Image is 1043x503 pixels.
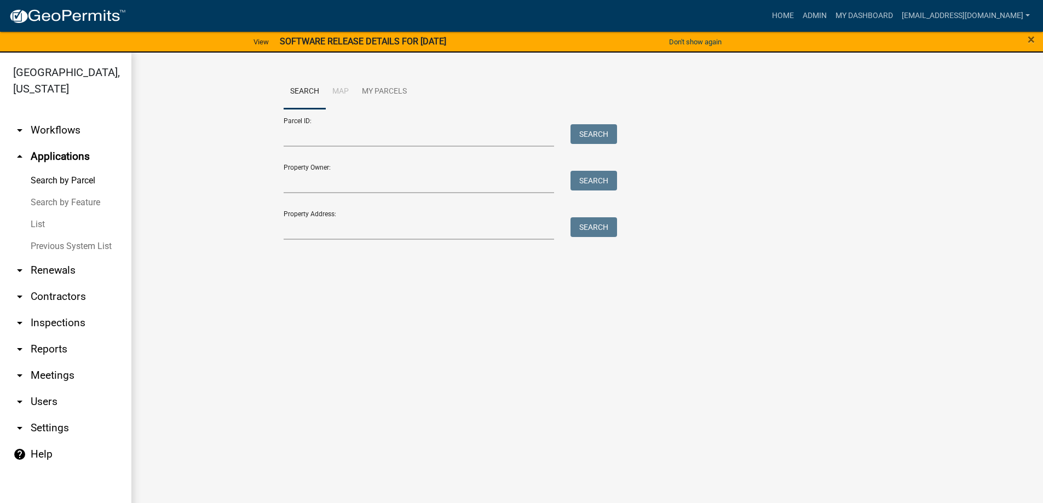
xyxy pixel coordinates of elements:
[571,124,617,144] button: Search
[798,5,831,26] a: Admin
[13,150,26,163] i: arrow_drop_up
[280,36,446,47] strong: SOFTWARE RELEASE DETAILS FOR [DATE]
[13,421,26,435] i: arrow_drop_down
[13,395,26,408] i: arrow_drop_down
[249,33,273,51] a: View
[13,124,26,137] i: arrow_drop_down
[355,74,413,109] a: My Parcels
[665,33,726,51] button: Don't show again
[768,5,798,26] a: Home
[13,316,26,329] i: arrow_drop_down
[284,74,326,109] a: Search
[13,290,26,303] i: arrow_drop_down
[1028,32,1035,47] span: ×
[1028,33,1035,46] button: Close
[571,217,617,237] button: Search
[13,448,26,461] i: help
[571,171,617,190] button: Search
[897,5,1034,26] a: [EMAIL_ADDRESS][DOMAIN_NAME]
[13,343,26,356] i: arrow_drop_down
[13,369,26,382] i: arrow_drop_down
[831,5,897,26] a: My Dashboard
[13,264,26,277] i: arrow_drop_down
